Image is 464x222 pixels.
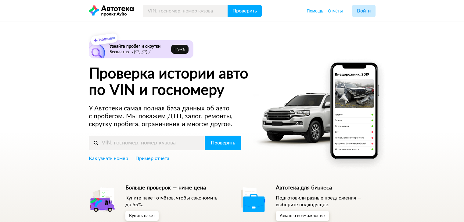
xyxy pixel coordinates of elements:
button: Войти [352,5,376,17]
a: Как узнать номер [89,155,128,162]
span: Помощь [307,9,323,13]
button: Узнать о возможностях [276,211,329,221]
span: Проверить [211,140,235,145]
p: Бесплатно ヽ(♡‿♡)ノ [110,50,169,55]
h5: Больше проверок — ниже цена [125,185,225,191]
h6: Узнайте пробег и скрутки [110,44,169,49]
button: Купить пакет [125,211,159,221]
h1: Проверка истории авто по VIN и госномеру [89,66,271,99]
span: Проверить [232,9,257,13]
a: Пример отчёта [135,155,169,162]
span: Войти [357,9,371,13]
button: Проверить [228,5,262,17]
a: Отчёты [328,8,343,14]
h5: Автотека для бизнеса [276,185,376,191]
input: VIN, госномер, номер кузова [89,136,205,150]
button: Проверить [205,136,241,150]
strong: Новинка [98,36,115,42]
span: Ну‑ка [174,47,185,52]
p: У Автотеки самая полная база данных об авто с пробегом. Мы покажем ДТП, залог, ремонты, скрутку п... [89,105,242,128]
span: Купить пакет [129,214,155,218]
p: Подготовили разные предложения — выберите подходящее. [276,195,376,208]
span: Отчёты [328,9,343,13]
a: Помощь [307,8,323,14]
p: Купите пакет отчётов, чтобы сэкономить до 65%. [125,195,225,208]
span: Узнать о возможностях [279,214,326,218]
input: VIN, госномер, номер кузова [143,5,228,17]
